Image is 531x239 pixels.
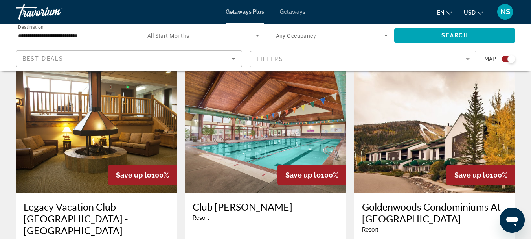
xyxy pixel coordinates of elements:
[193,201,338,213] a: Club [PERSON_NAME]
[16,67,177,193] img: 4986O01X.jpg
[500,8,510,16] span: NS
[116,171,151,179] span: Save up to
[193,215,209,221] span: Resort
[394,28,515,43] button: Search
[464,7,483,18] button: Change currency
[18,24,44,30] span: Destination
[441,32,468,39] span: Search
[500,208,525,233] iframe: Button to launch messaging window
[285,171,321,179] span: Save up to
[226,9,264,15] a: Getaways Plus
[362,201,507,224] a: Goldenwoods Condominiums At [GEOGRAPHIC_DATA]
[495,4,515,20] button: User Menu
[24,201,169,236] a: Legacy Vacation Club [GEOGRAPHIC_DATA] - [GEOGRAPHIC_DATA]
[16,2,94,22] a: Travorium
[276,33,316,39] span: Any Occupancy
[437,7,452,18] button: Change language
[484,54,496,65] span: Map
[454,171,490,179] span: Save up to
[147,33,189,39] span: All Start Months
[22,54,235,63] mat-select: Sort by
[464,9,476,16] span: USD
[437,9,445,16] span: en
[108,165,177,185] div: 100%
[362,226,378,233] span: Resort
[354,67,515,193] img: 1528E01L.jpg
[185,67,346,193] img: 0948O01X.jpg
[277,165,346,185] div: 100%
[250,50,476,68] button: Filter
[280,9,305,15] a: Getaways
[446,165,515,185] div: 100%
[22,56,63,62] span: Best Deals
